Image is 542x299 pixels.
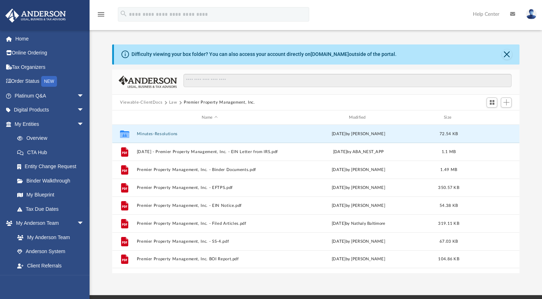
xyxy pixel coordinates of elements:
div: Modified [286,114,431,121]
a: Home [5,32,95,46]
span: 67.03 KB [440,239,458,243]
button: Close [502,49,512,60]
button: Premier Property Management, Inc. [184,99,255,106]
img: Anderson Advisors Platinum Portal [3,9,68,23]
div: [DATE] by ABA_NEST_APP [286,149,431,155]
div: [DATE] by [PERSON_NAME] [286,185,431,191]
a: [DOMAIN_NAME] [311,51,349,57]
a: Anderson System [10,245,91,259]
button: Minutes-Resolutions [137,132,283,136]
button: Law [169,99,177,106]
div: NEW [41,76,57,87]
a: Overview [10,131,95,146]
img: User Pic [526,9,537,19]
a: My Entitiesarrow_drop_down [5,117,95,131]
button: Premier Property Management, Inc. - Binder Documents.pdf [137,167,283,172]
button: Premier Property Management, Inc. - EIN Notice.pdf [137,203,283,208]
button: Premier Property Management, Inc. - SS-4.pdf [137,239,283,244]
span: arrow_drop_down [77,103,91,118]
span: 319.11 KB [438,222,459,226]
span: arrow_drop_down [77,117,91,132]
div: Size [435,114,463,121]
input: Search files and folders [183,74,512,87]
a: Entity Change Request [10,160,95,174]
a: My Anderson Teamarrow_drop_down [5,216,91,231]
button: Viewable-ClientDocs [120,99,162,106]
span: arrow_drop_down [77,216,91,231]
i: menu [97,10,105,19]
div: [DATE] by [PERSON_NAME] [286,203,431,209]
a: menu [97,14,105,19]
button: Switch to Grid View [486,98,497,108]
a: Client Referrals [10,258,91,273]
span: 350.57 KB [438,186,459,190]
a: Order StatusNEW [5,74,95,89]
span: 1.1 MB [442,150,456,154]
a: Binder Walkthrough [10,174,95,188]
div: grid [112,125,519,273]
a: My Blueprint [10,188,91,202]
div: id [466,114,516,121]
div: id [115,114,133,121]
button: Add [501,98,512,108]
span: arrow_drop_down [77,89,91,103]
a: CTA Hub [10,145,95,160]
span: 104.86 KB [438,257,459,261]
a: Digital Productsarrow_drop_down [5,103,95,117]
a: Platinum Q&Aarrow_drop_down [5,89,95,103]
button: Premier Property Management, Inc. - Filed Articles.pdf [137,221,283,226]
a: Online Ordering [5,46,95,60]
div: Difficulty viewing your box folder? You can also access your account directly on outside of the p... [131,51,397,58]
span: 1.49 MB [440,168,457,172]
a: Tax Organizers [5,60,95,74]
div: Name [136,114,282,121]
span: 72.54 KB [440,132,458,136]
span: 54.38 KB [440,204,458,208]
a: My Anderson Team [10,230,88,245]
div: [DATE] by [PERSON_NAME] [286,238,431,245]
i: search [120,10,128,18]
div: [DATE] by [PERSON_NAME] [286,131,431,137]
button: Premier Property Management, Inc. - EFTPS.pdf [137,185,283,190]
button: Premier Property Management, Inc. BOI Report.pdf [137,257,283,261]
div: [DATE] by [PERSON_NAME] [286,167,431,173]
a: My Documentsarrow_drop_down [5,273,91,287]
div: [DATE] by Nathaly Baltimore [286,220,431,227]
a: Tax Due Dates [10,202,95,216]
div: [DATE] by [PERSON_NAME] [286,256,431,262]
span: arrow_drop_down [77,273,91,288]
button: [DATE] - Premier Property Management, Inc. - EIN Letter from IRS.pdf [137,149,283,154]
